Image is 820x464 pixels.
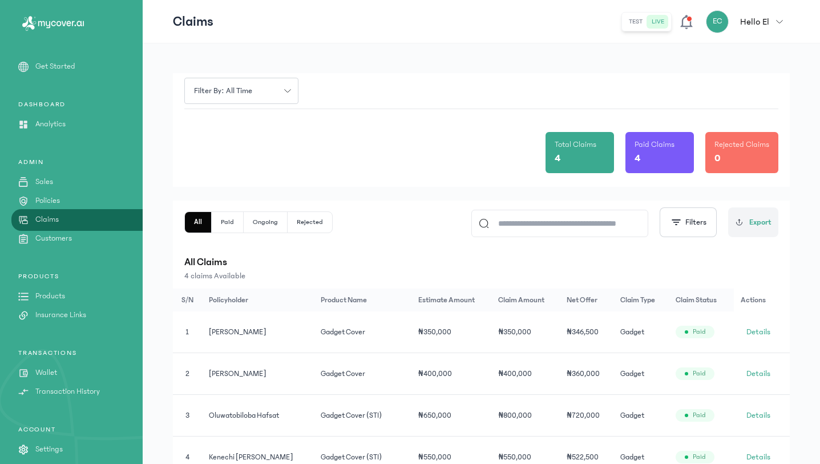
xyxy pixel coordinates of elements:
[693,369,705,378] span: Paid
[714,139,769,150] p: Rejected Claims
[560,311,613,353] td: ₦346,500
[560,395,613,437] td: ₦720,000
[35,214,59,226] p: Claims
[728,207,778,237] button: Export
[613,289,669,311] th: Claim Type
[693,327,705,337] span: Paid
[746,326,770,338] span: Details
[693,453,705,462] span: Paid
[209,370,266,378] span: [PERSON_NAME]
[746,410,770,421] span: Details
[173,289,202,311] th: S/N
[740,15,769,29] p: Hello El
[491,395,560,437] td: ₦800,000
[620,328,644,336] span: Gadget
[288,212,332,233] button: Rejected
[624,15,647,29] button: test
[35,443,63,455] p: Settings
[314,311,411,353] td: Gadget Cover
[660,207,717,237] button: Filters
[560,353,613,395] td: ₦360,000
[314,289,411,311] th: Product Name
[734,289,790,311] th: Actions
[212,212,244,233] button: Paid
[314,353,411,395] td: Gadget Cover
[184,78,298,104] button: Filter by: all time
[741,365,776,383] a: Details
[35,61,75,73] p: Get Started
[35,290,65,302] p: Products
[209,411,279,419] span: Oluwatobiloba Hafsat
[555,139,596,150] p: Total Claims
[184,270,778,282] p: 4 claims Available
[314,395,411,437] td: Gadget Cover (STI)
[669,289,734,311] th: Claim Status
[706,10,729,33] div: EC
[620,370,644,378] span: Gadget
[185,328,189,336] span: 1
[620,453,644,461] span: Gadget
[187,85,259,97] span: Filter by: all time
[411,289,491,311] th: Estimate Amount
[185,411,189,419] span: 3
[693,411,705,420] span: Paid
[35,386,100,398] p: Transaction History
[244,212,288,233] button: Ongoing
[411,395,491,437] td: ₦650,000
[491,311,560,353] td: ₦350,000
[209,453,293,461] span: Kenechi [PERSON_NAME]
[491,289,560,311] th: Claim Amount
[741,323,776,341] a: Details
[184,254,778,270] p: All Claims
[647,15,669,29] button: live
[185,453,189,461] span: 4
[411,311,491,353] td: ₦350,000
[555,150,560,166] p: 4
[706,10,790,33] button: ECHello El
[173,13,213,31] p: Claims
[411,353,491,395] td: ₦400,000
[491,353,560,395] td: ₦400,000
[35,195,60,207] p: Policies
[185,370,189,378] span: 2
[714,150,721,166] p: 0
[185,212,212,233] button: All
[35,309,86,321] p: Insurance Links
[620,411,644,419] span: Gadget
[635,150,640,166] p: 4
[749,217,771,229] span: Export
[560,289,613,311] th: Net Offer
[741,406,776,425] a: Details
[635,139,674,150] p: Paid Claims
[35,118,66,130] p: Analytics
[746,368,770,379] span: Details
[209,328,266,336] span: [PERSON_NAME]
[746,451,770,463] span: Details
[202,289,314,311] th: Policyholder
[35,367,57,379] p: Wallet
[35,233,72,245] p: Customers
[35,176,53,188] p: Sales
